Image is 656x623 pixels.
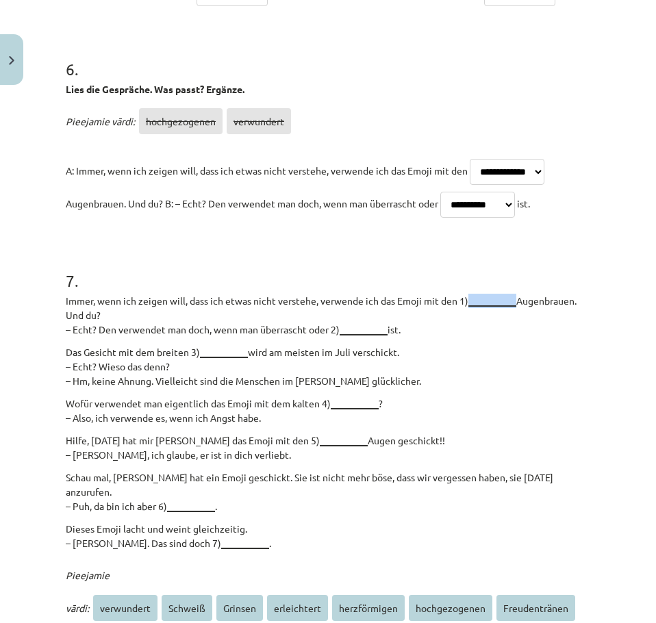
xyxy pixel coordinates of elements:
[66,83,244,95] strong: Lies die Gespräche. Was passt? Ergänze.
[66,345,590,388] p: Das Gesicht mit dem breiten 3) wird am meisten im Juli verschickt. – Echt? Wieso das denn? – Hm, ...
[227,108,291,134] span: verwundert
[66,294,590,337] p: Immer, wenn ich zeigen will, dass ich etwas nicht verstehe, verwende ich das Emoji mit den 1) Aug...
[267,595,328,621] span: erleichtert
[66,247,590,290] h1: 7 .
[9,56,14,65] img: icon-close-lesson-0947bae3869378f0d4975bcd49f059093ad1ed9edebbc8119c70593378902aed.svg
[331,397,379,409] b: __________
[66,164,468,177] span: A: Immer, wenn ich zeigen will, dass ich etwas nicht verstehe, verwende ich das Emoji mit den
[66,470,590,513] p: Schau mal, [PERSON_NAME] hat ein Emoji geschickt. Sie ist nicht mehr böse, dass wir vergessen hab...
[66,115,135,127] span: Pieejamie vārdi:
[216,595,263,621] span: Grinsen
[320,434,368,446] b: __________
[496,595,575,621] span: Freudentränen
[66,36,590,78] h1: 6 .
[66,522,590,550] p: Dieses Emoji lacht und weint gleichzeitig. – [PERSON_NAME]. Das sind doch 7) .
[66,197,438,209] span: Augenbrauen. Und du? B: – Echt? Den verwendet man doch, wenn man überrascht oder
[66,433,590,462] p: Hilfe, [DATE] hat mir [PERSON_NAME] das Emoji mit den 5) Augen geschickt!! – [PERSON_NAME], ich g...
[200,346,248,358] b: __________
[139,108,223,134] span: hochgezogenen
[93,595,157,621] span: verwundert
[517,197,530,209] span: ist.
[340,323,388,335] b: __________
[332,595,405,621] span: herzförmigen
[221,537,269,549] b: __________
[66,396,590,425] p: Wofür verwendet man eigentlich das Emoji mit dem kalten 4) ? – Also, ich verwende es, wenn ich An...
[167,500,215,512] b: __________
[468,294,516,307] b: __________
[162,595,212,621] span: Schweiß
[409,595,492,621] span: hochgezogenen
[66,569,110,614] span: Pieejamie vārdi:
